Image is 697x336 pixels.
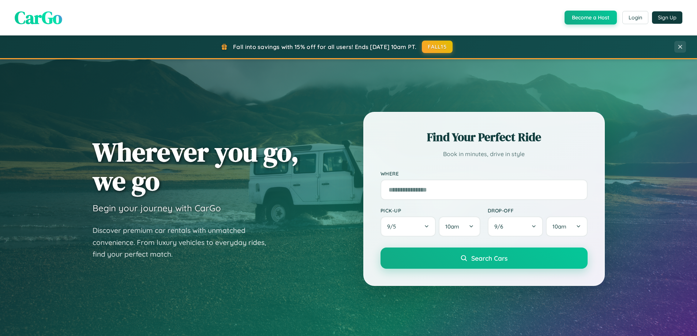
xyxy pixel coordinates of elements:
[381,149,588,159] p: Book in minutes, drive in style
[488,216,543,237] button: 9/6
[622,11,648,24] button: Login
[233,43,416,50] span: Fall into savings with 15% off for all users! Ends [DATE] 10am PT.
[422,41,453,53] button: FALL15
[494,223,507,230] span: 9 / 6
[93,203,221,214] h3: Begin your journey with CarGo
[552,223,566,230] span: 10am
[381,216,436,237] button: 9/5
[93,137,299,195] h1: Wherever you go, we go
[387,223,400,230] span: 9 / 5
[652,11,682,24] button: Sign Up
[381,207,480,214] label: Pick-up
[445,223,459,230] span: 10am
[15,5,62,30] span: CarGo
[381,170,588,177] label: Where
[381,248,588,269] button: Search Cars
[381,129,588,145] h2: Find Your Perfect Ride
[565,11,617,24] button: Become a Host
[546,216,587,237] button: 10am
[93,224,276,260] p: Discover premium car rentals with unmatched convenience. From luxury vehicles to everyday rides, ...
[488,207,588,214] label: Drop-off
[439,216,480,237] button: 10am
[471,254,507,262] span: Search Cars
